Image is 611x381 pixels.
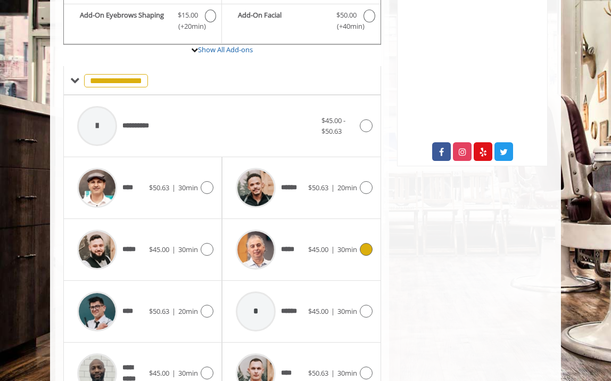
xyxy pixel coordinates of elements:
span: $45.00 - $50.63 [321,116,345,136]
span: $50.00 [336,10,357,21]
span: $50.63 [308,183,328,192]
span: 20min [178,306,198,316]
span: | [331,368,335,378]
b: Add-On Facial [238,10,329,32]
span: 30min [178,245,198,254]
span: | [172,183,176,192]
span: 20min [337,183,357,192]
span: 30min [178,183,198,192]
span: 30min [337,245,357,254]
span: $45.00 [308,245,328,254]
b: Add-On Eyebrows Shaping [80,10,171,32]
span: | [172,368,176,378]
a: Show All Add-ons [198,45,253,54]
label: Add-On Eyebrows Shaping [69,10,216,35]
span: $50.63 [149,306,169,316]
span: $45.00 [149,245,169,254]
span: (+40min ) [335,21,358,32]
span: $45.00 [149,368,169,378]
span: $50.63 [149,183,169,192]
span: 30min [337,368,357,378]
span: | [172,245,176,254]
span: 30min [178,368,198,378]
span: | [331,306,335,316]
span: (+20min ) [176,21,200,32]
span: | [331,183,335,192]
span: $15.00 [178,10,198,21]
span: $50.63 [308,368,328,378]
span: $45.00 [308,306,328,316]
label: Add-On Facial [227,10,375,35]
span: | [331,245,335,254]
span: | [172,306,176,316]
span: 30min [337,306,357,316]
